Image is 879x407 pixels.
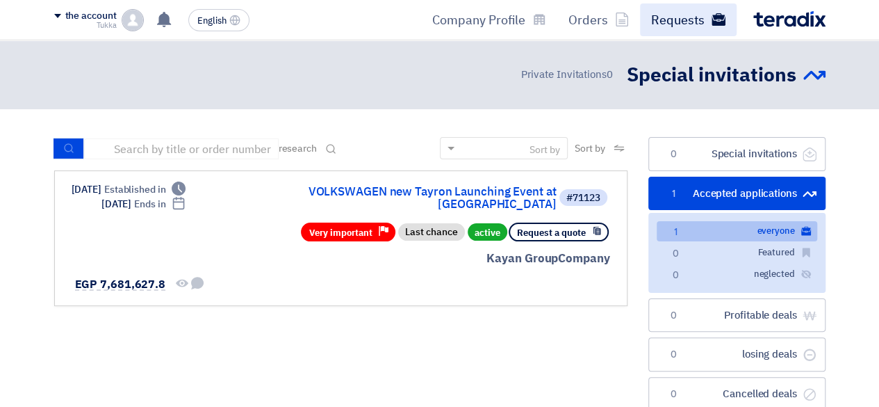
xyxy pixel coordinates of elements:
font: Sort by [575,141,605,156]
font: Accepted applications [693,186,797,201]
input: Search by title or order number [84,138,279,159]
img: Teradix logo [753,11,825,27]
font: Cancelled deals [723,386,797,401]
font: Company [558,250,609,267]
a: losing deals0 [648,337,825,372]
font: #71123 [566,191,600,205]
font: research [279,141,317,156]
font: 0 [671,149,677,159]
font: Company Profile [432,10,525,29]
font: losing deals [742,346,797,362]
font: 0 [671,310,677,321]
font: Orders [568,10,608,29]
font: [DATE] [101,197,131,212]
font: everyone [757,224,794,237]
font: Tukka [97,19,117,31]
font: the account [65,8,117,23]
font: Featured [757,246,794,259]
font: 0 [673,270,679,280]
a: VOLKSWAGEN new Tayron Launching Event at [GEOGRAPHIC_DATA] [279,186,557,211]
a: Requests [640,3,737,36]
font: Kayan Group [486,250,558,267]
font: Private Invitations [520,67,606,82]
font: Profitable deals [724,308,796,323]
font: Very important [309,226,372,239]
font: 0 [607,67,613,82]
font: Special invitations [627,61,796,90]
font: 1 [672,189,675,199]
img: profile_test.png [122,9,144,31]
a: Special invitations0 [648,137,825,171]
font: Requests [651,10,705,29]
a: Profitable deals0 [648,298,825,333]
button: English [188,9,249,31]
font: Sort by [529,143,560,157]
font: 1 [674,227,677,237]
font: Request a quote [517,226,586,239]
font: English [197,14,227,27]
font: Special invitations [711,146,796,161]
font: 0 [671,389,677,399]
font: active [475,225,500,239]
a: Orders [557,3,640,36]
font: EGP 7,681,627.8 [75,276,166,293]
font: [DATE] [72,182,101,197]
font: 0 [671,349,677,360]
font: 0 [673,248,679,259]
font: neglected [753,267,794,280]
font: Ends in [134,197,165,212]
font: Established in [104,182,166,197]
font: VOLKSWAGEN new Tayron Launching Event at [GEOGRAPHIC_DATA] [308,183,556,213]
font: Last chance [405,225,458,239]
a: Accepted applications1 [648,177,825,211]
